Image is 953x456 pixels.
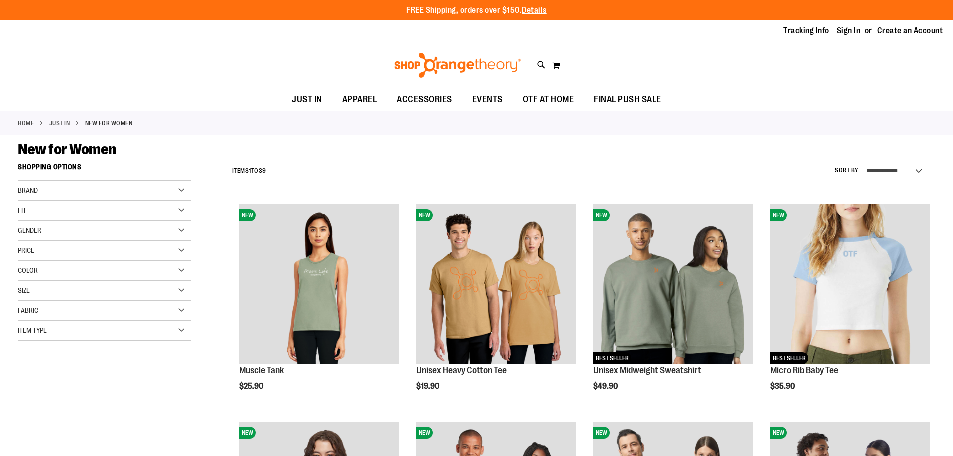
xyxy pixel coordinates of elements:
span: FINAL PUSH SALE [594,88,661,111]
a: Sign In [837,25,861,36]
a: Home [18,119,34,128]
div: product [765,199,935,416]
span: $49.90 [593,382,619,391]
span: 39 [259,167,266,174]
span: $19.90 [416,382,441,391]
a: JUST IN [282,88,332,111]
span: Size [18,286,30,294]
img: Unisex Heavy Cotton Tee [416,204,576,364]
a: Unisex Midweight SweatshirtNEWBEST SELLER [593,204,753,366]
div: product [411,199,581,416]
a: FINAL PUSH SALE [584,88,671,111]
span: $25.90 [239,382,265,391]
a: Details [522,6,547,15]
span: Brand [18,186,38,194]
span: NEW [239,427,256,439]
h2: Items to [232,163,266,179]
img: Shop Orangetheory [393,53,522,78]
a: Micro Rib Baby TeeNEWBEST SELLER [770,204,930,366]
a: ACCESSORIES [387,88,462,111]
a: Unisex Heavy Cotton Tee [416,365,507,375]
span: New for Women [18,141,116,158]
img: Muscle Tank [239,204,399,364]
span: Item Type [18,326,47,334]
img: Unisex Midweight Sweatshirt [593,204,753,364]
a: Unisex Heavy Cotton TeeNEW [416,204,576,366]
a: APPAREL [332,88,387,111]
span: ACCESSORIES [397,88,452,111]
span: NEW [770,427,787,439]
span: APPAREL [342,88,377,111]
a: JUST IN [49,119,70,128]
a: Micro Rib Baby Tee [770,365,838,375]
span: OTF AT HOME [523,88,574,111]
span: $35.90 [770,382,796,391]
span: Gender [18,226,41,234]
span: NEW [239,209,256,221]
span: NEW [416,427,433,439]
a: Tracking Info [783,25,829,36]
span: BEST SELLER [770,352,808,364]
strong: New for Women [85,119,133,128]
span: Price [18,246,34,254]
span: Color [18,266,38,274]
div: product [234,199,404,416]
a: Create an Account [877,25,943,36]
span: NEW [593,209,610,221]
a: EVENTS [462,88,513,111]
a: Muscle TankNEW [239,204,399,366]
img: Micro Rib Baby Tee [770,204,930,364]
a: OTF AT HOME [513,88,584,111]
span: NEW [593,427,610,439]
span: 1 [249,167,251,174]
span: JUST IN [292,88,322,111]
a: Muscle Tank [239,365,284,375]
span: NEW [770,209,787,221]
a: Unisex Midweight Sweatshirt [593,365,701,375]
span: BEST SELLER [593,352,631,364]
strong: Shopping Options [18,158,191,181]
p: FREE Shipping, orders over $150. [406,5,547,16]
span: Fabric [18,306,38,314]
label: Sort By [835,166,859,175]
span: EVENTS [472,88,503,111]
span: Fit [18,206,26,214]
span: NEW [416,209,433,221]
div: product [588,199,758,416]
